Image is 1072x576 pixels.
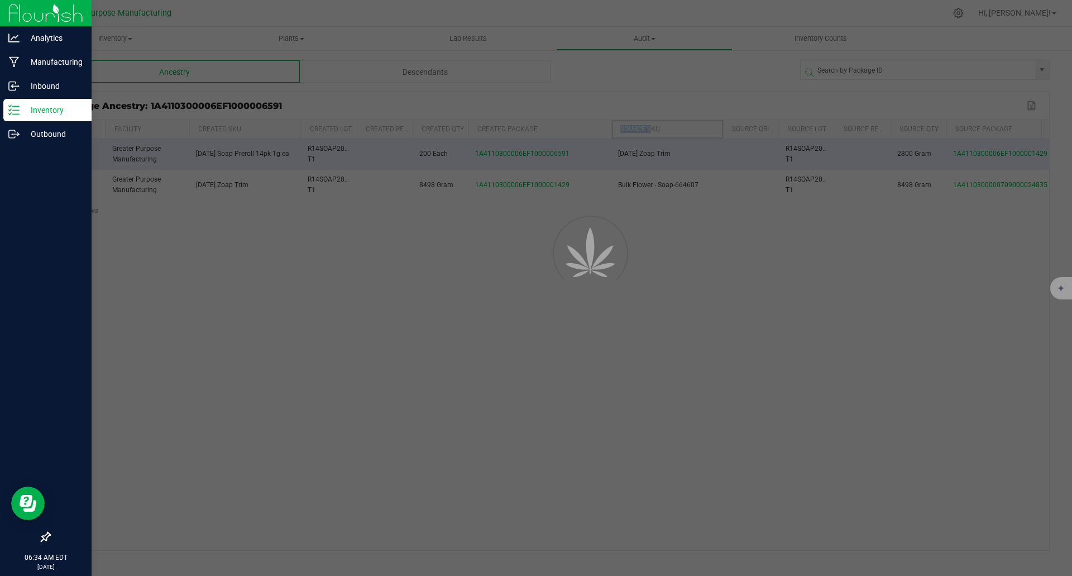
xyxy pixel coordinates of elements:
[8,128,20,140] inline-svg: Outbound
[8,32,20,44] inline-svg: Analytics
[20,79,87,93] p: Inbound
[20,55,87,69] p: Manufacturing
[8,80,20,92] inline-svg: Inbound
[5,553,87,563] p: 06:34 AM EDT
[8,104,20,116] inline-svg: Inventory
[20,127,87,141] p: Outbound
[5,563,87,571] p: [DATE]
[11,487,45,520] iframe: Resource center
[20,103,87,117] p: Inventory
[8,56,20,68] inline-svg: Manufacturing
[20,31,87,45] p: Analytics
